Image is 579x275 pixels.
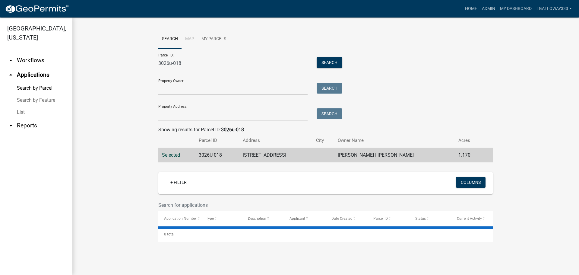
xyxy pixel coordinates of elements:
td: 3026U 018 [195,148,239,163]
th: Address [239,133,312,148]
a: lgalloway333 [534,3,574,14]
input: Search for applications [158,199,436,211]
td: 1.170 [455,148,483,163]
datatable-header-cell: Type [200,211,242,226]
span: Parcel ID [373,216,388,221]
span: Type [206,216,214,221]
span: Application Number [164,216,197,221]
i: arrow_drop_up [7,71,14,78]
span: Status [415,216,426,221]
i: arrow_drop_down [7,122,14,129]
span: Applicant [289,216,305,221]
a: + Filter [166,177,191,188]
th: Acres [455,133,483,148]
a: My Parcels [198,30,230,49]
span: Date Created [331,216,353,221]
button: Search [317,108,342,119]
a: Home [463,3,479,14]
span: Description [248,216,266,221]
span: Current Activity [457,216,482,221]
button: Search [317,57,342,68]
a: Admin [479,3,498,14]
datatable-header-cell: Description [242,211,284,226]
div: Showing results for Parcel ID: [158,126,493,133]
td: [STREET_ADDRESS] [239,148,312,163]
i: arrow_drop_down [7,57,14,64]
td: [PERSON_NAME] | [PERSON_NAME] [334,148,454,163]
datatable-header-cell: Parcel ID [368,211,410,226]
a: Selected [162,152,180,158]
th: City [312,133,334,148]
div: 0 total [158,227,493,242]
th: Parcel ID [195,133,239,148]
button: Columns [456,177,486,188]
strong: 3026u-018 [221,127,244,133]
a: My Dashboard [498,3,534,14]
datatable-header-cell: Status [410,211,451,226]
datatable-header-cell: Applicant [284,211,326,226]
datatable-header-cell: Current Activity [451,211,493,226]
datatable-header-cell: Date Created [326,211,368,226]
a: Search [158,30,182,49]
th: Owner Name [334,133,454,148]
button: Search [317,83,342,94]
datatable-header-cell: Application Number [158,211,200,226]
